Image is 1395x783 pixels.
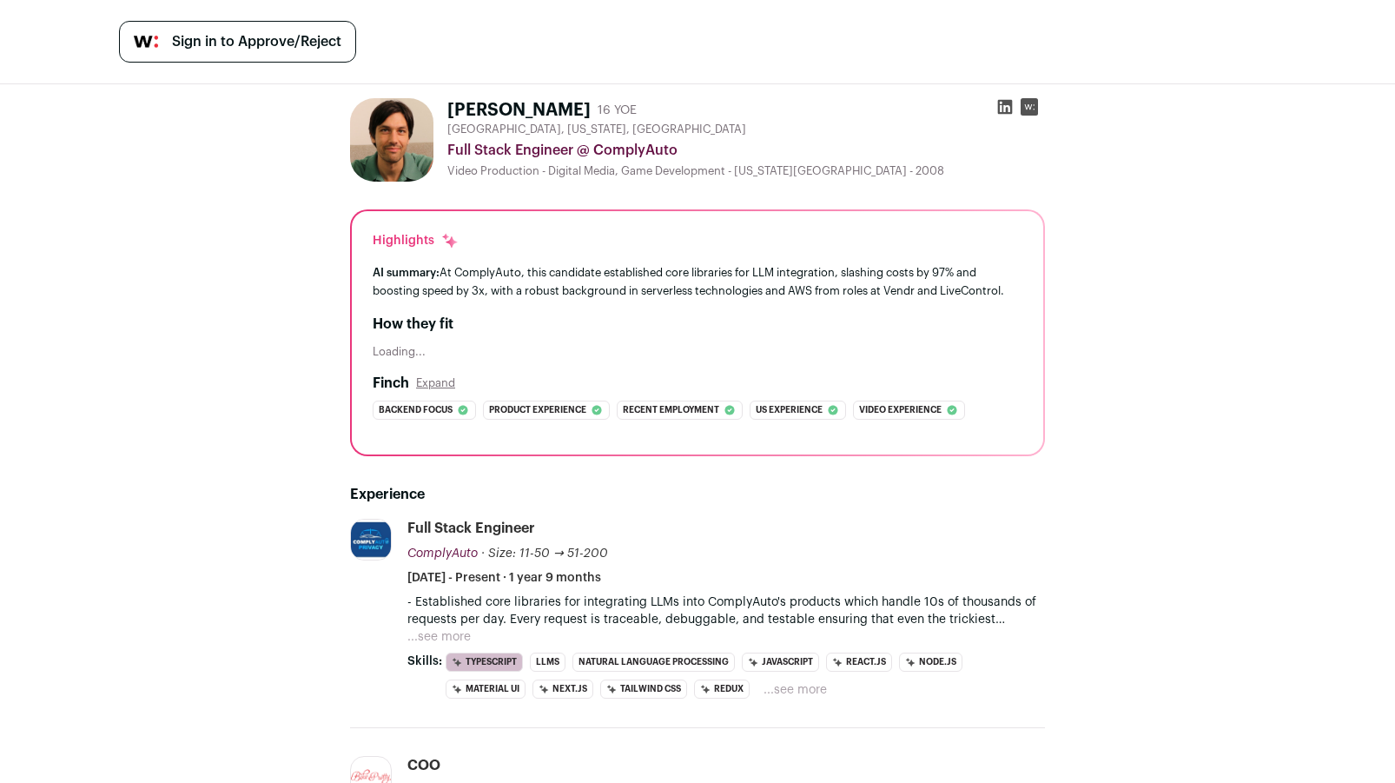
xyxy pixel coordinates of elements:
[489,401,586,419] span: Product experience
[407,756,440,775] div: COO
[694,680,750,699] li: Redux
[600,680,687,699] li: Tailwind CSS
[532,680,593,699] li: Next.js
[407,519,535,538] div: Full Stack Engineer
[598,102,637,119] div: 16 YOE
[742,653,819,672] li: JavaScript
[373,232,459,249] div: Highlights
[623,401,719,419] span: Recent employment
[572,653,735,672] li: Natural Language Processing
[350,98,433,182] img: 86e429f9db33411b61b09af523819ddee8e1336921d73d877350f0717cf6d31c.jpg
[134,36,158,48] img: wellfound-symbol-flush-black-fb3c872781a75f747ccb3a119075da62bfe97bd399995f84a933054e44a575c4.png
[447,164,1045,178] div: Video Production - Digital Media, Game Development - [US_STATE][GEOGRAPHIC_DATA] - 2008
[764,681,827,699] button: ...see more
[481,547,608,560] span: · Size: 11-50 → 51-200
[407,653,442,670] span: Skills:
[379,401,453,419] span: Backend focus
[407,628,471,646] button: ...see more
[351,520,391,560] img: 71365a71684afc150b3b3761c25cb7583bb6c3c77e638658c6ec5f0b24b6118e.jpg
[447,98,591,123] h1: [PERSON_NAME]
[373,373,409,394] h2: Finch
[172,31,341,52] span: Sign in to Approve/Reject
[447,140,1045,161] div: Full Stack Engineer @ ComplyAuto
[826,653,892,672] li: React.js
[373,345,1022,359] div: Loading...
[407,547,478,560] span: ComplyAuto
[446,680,526,699] li: Material UI
[416,376,455,390] button: Expand
[373,267,440,278] span: AI summary:
[447,123,746,136] span: [GEOGRAPHIC_DATA], [US_STATE], [GEOGRAPHIC_DATA]
[373,314,1022,335] h2: How they fit
[407,594,1045,628] p: - Established core libraries for integrating LLMs into ComplyAuto's products which handle 10s of ...
[350,484,1045,505] h2: Experience
[407,569,601,587] span: [DATE] - Present · 1 year 9 months
[119,21,356,63] a: Sign in to Approve/Reject
[446,653,523,672] li: TypeScript
[859,401,942,419] span: Video experience
[530,653,565,672] li: LLMs
[899,653,962,672] li: Node.js
[756,401,823,419] span: Us experience
[373,263,1022,300] div: At ComplyAuto, this candidate established core libraries for LLM integration, slashing costs by 9...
